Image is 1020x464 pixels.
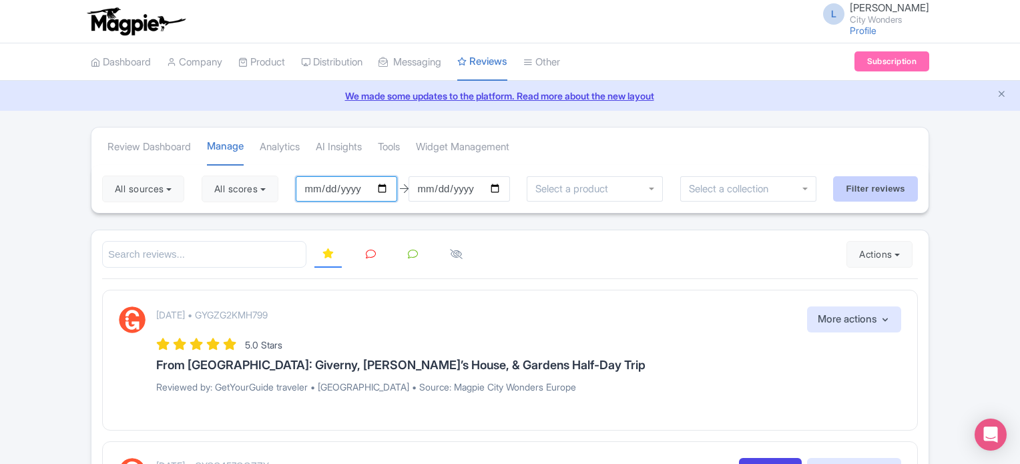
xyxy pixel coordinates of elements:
a: Widget Management [416,129,509,166]
span: L [823,3,844,25]
span: 5.0 Stars [245,339,282,351]
a: L [PERSON_NAME] City Wonders [815,3,929,24]
a: Profile [850,25,876,36]
input: Filter reviews [833,176,918,202]
a: Other [523,44,560,81]
button: Close announcement [997,87,1007,103]
input: Select a product [535,183,615,195]
img: GetYourGuide Logo [119,306,146,333]
a: Manage [207,128,244,166]
button: All sources [102,176,184,202]
img: logo-ab69f6fb50320c5b225c76a69d11143b.png [84,7,188,36]
input: Select a collection [689,183,778,195]
a: Product [238,44,285,81]
span: [PERSON_NAME] [850,1,929,14]
button: More actions [807,306,901,332]
a: Analytics [260,129,300,166]
a: Messaging [378,44,441,81]
a: Subscription [854,51,929,71]
a: AI Insights [316,129,362,166]
h3: From [GEOGRAPHIC_DATA]: Giverny, [PERSON_NAME]’s House, & Gardens Half-Day Trip [156,359,901,372]
a: Reviews [457,43,507,81]
div: Open Intercom Messenger [975,419,1007,451]
a: Dashboard [91,44,151,81]
a: Distribution [301,44,362,81]
button: Actions [846,241,913,268]
a: Tools [378,129,400,166]
p: Reviewed by: GetYourGuide traveler • [GEOGRAPHIC_DATA] • Source: Magpie City Wonders Europe [156,380,901,394]
a: Company [167,44,222,81]
button: All scores [202,176,278,202]
a: Review Dashboard [107,129,191,166]
a: We made some updates to the platform. Read more about the new layout [8,89,1012,103]
p: [DATE] • GYGZG2KMH799 [156,308,268,322]
input: Search reviews... [102,241,306,268]
small: City Wonders [850,15,929,24]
